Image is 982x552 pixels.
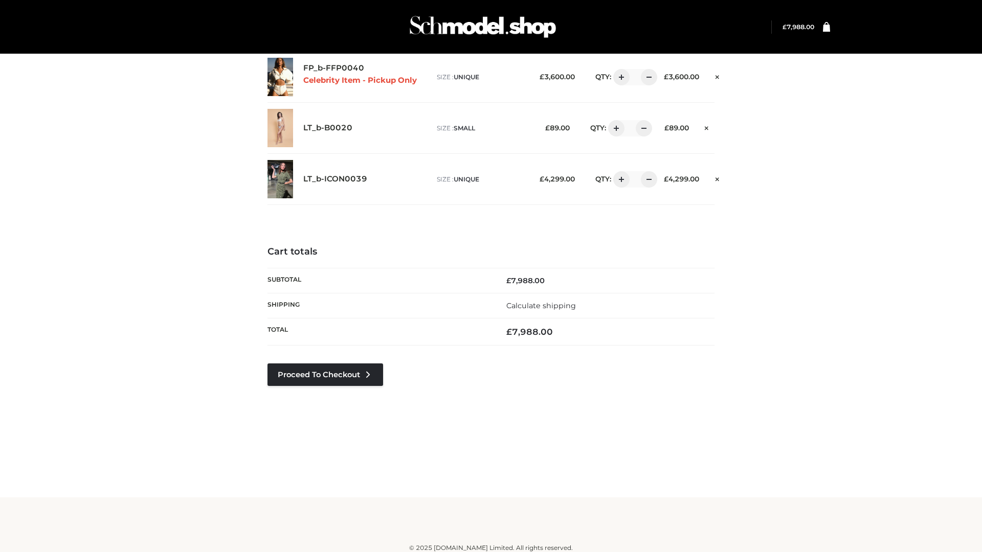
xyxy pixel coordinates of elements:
[303,123,352,133] a: LT_b-B0020
[540,73,575,81] bdi: 3,600.00
[454,124,475,132] span: SMALL
[506,327,553,337] bdi: 7,988.00
[506,276,511,285] span: £
[267,246,715,258] h4: Cart totals
[437,175,529,184] p: size :
[664,124,669,132] span: £
[267,363,383,386] a: Proceed to Checkout
[506,301,576,310] a: Calculate shipping
[664,175,699,183] bdi: 4,299.00
[303,174,367,184] a: LT_b-ICON0039
[267,293,491,318] th: Shipping
[303,63,364,73] a: FP_b-FFP0040
[664,73,668,81] span: £
[540,73,544,81] span: £
[664,73,699,81] bdi: 3,600.00
[783,23,814,31] bdi: 7,988.00
[545,124,570,132] bdi: 89.00
[437,124,529,133] p: size :
[437,73,529,82] p: size :
[454,175,479,183] span: UNIQUE
[540,175,544,183] span: £
[267,268,491,293] th: Subtotal
[267,318,491,346] th: Total
[580,120,649,136] div: QTY:
[783,23,787,31] span: £
[709,69,725,82] a: Remove this item
[585,171,654,188] div: QTY:
[506,276,545,285] bdi: 7,988.00
[540,175,575,183] bdi: 4,299.00
[585,69,654,85] div: QTY:
[664,124,689,132] bdi: 89.00
[699,120,715,133] a: Remove this item
[506,327,512,337] span: £
[709,171,725,185] a: Remove this item
[454,73,479,81] span: UNIQUE
[783,23,814,31] a: £7,988.00
[545,124,550,132] span: £
[406,7,560,47] img: Schmodel Admin 964
[664,175,668,183] span: £
[303,76,427,85] p: Celebrity Item - Pickup Only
